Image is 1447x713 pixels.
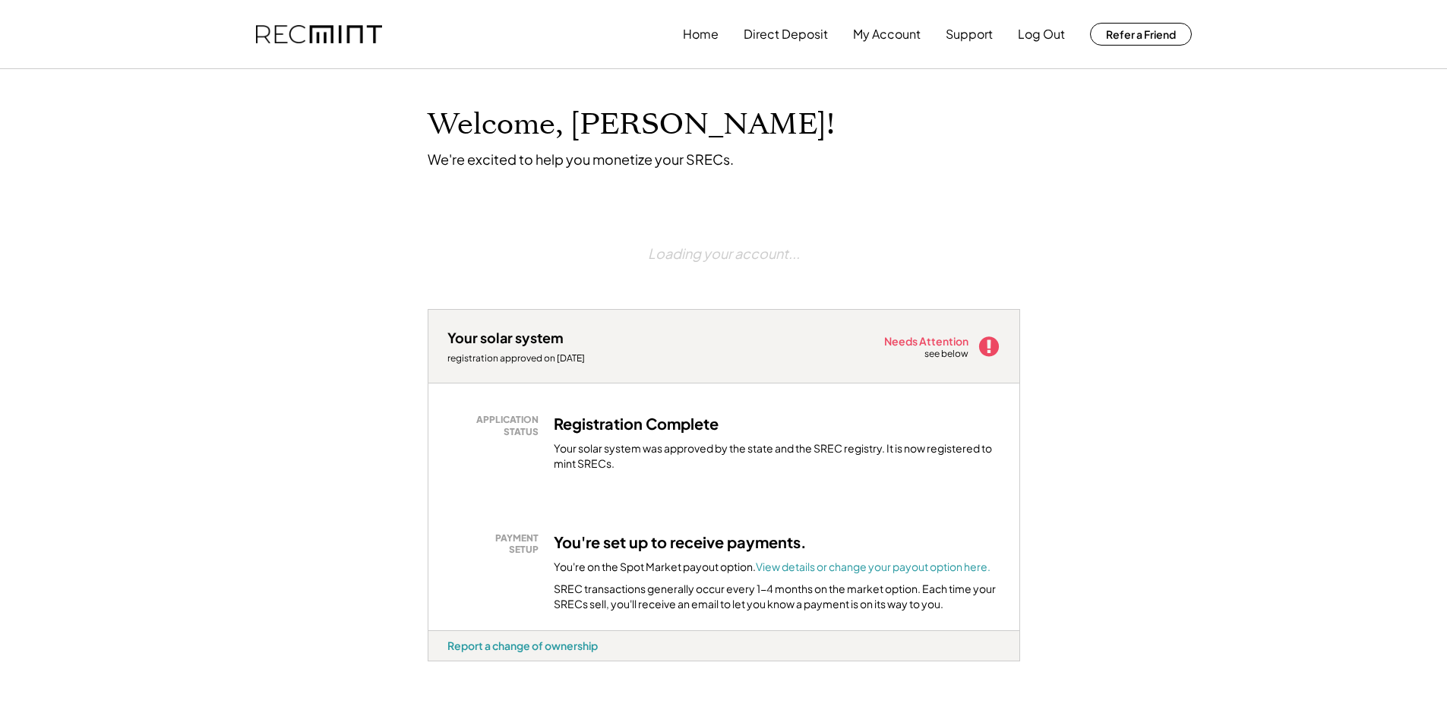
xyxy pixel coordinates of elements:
[1090,23,1192,46] button: Refer a Friend
[756,560,990,573] a: View details or change your payout option here.
[256,25,382,44] img: recmint-logotype%403x.png
[648,206,800,301] div: Loading your account...
[447,352,599,364] div: registration approved on [DATE]
[884,336,970,346] div: Needs Attention
[924,348,970,361] div: see below
[554,414,719,434] h3: Registration Complete
[428,107,835,143] h1: Welcome, [PERSON_NAME]!
[428,150,734,168] div: We're excited to help you monetize your SRECs.
[554,582,1000,611] div: SREC transactions generally occur every 1-4 months on the market option. Each time your SRECs sel...
[1018,19,1065,49] button: Log Out
[447,639,598,652] div: Report a change of ownership
[455,414,539,437] div: APPLICATION STATUS
[428,661,453,667] div: qe7kkmwf -
[946,19,993,49] button: Support
[853,19,921,49] button: My Account
[554,441,1000,471] div: Your solar system was approved by the state and the SREC registry. It is now registered to mint S...
[554,560,990,575] div: You're on the Spot Market payout option.
[554,532,807,552] h3: You're set up to receive payments.
[683,19,719,49] button: Home
[455,532,539,556] div: PAYMENT SETUP
[447,329,564,346] div: Your solar system
[744,19,828,49] button: Direct Deposit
